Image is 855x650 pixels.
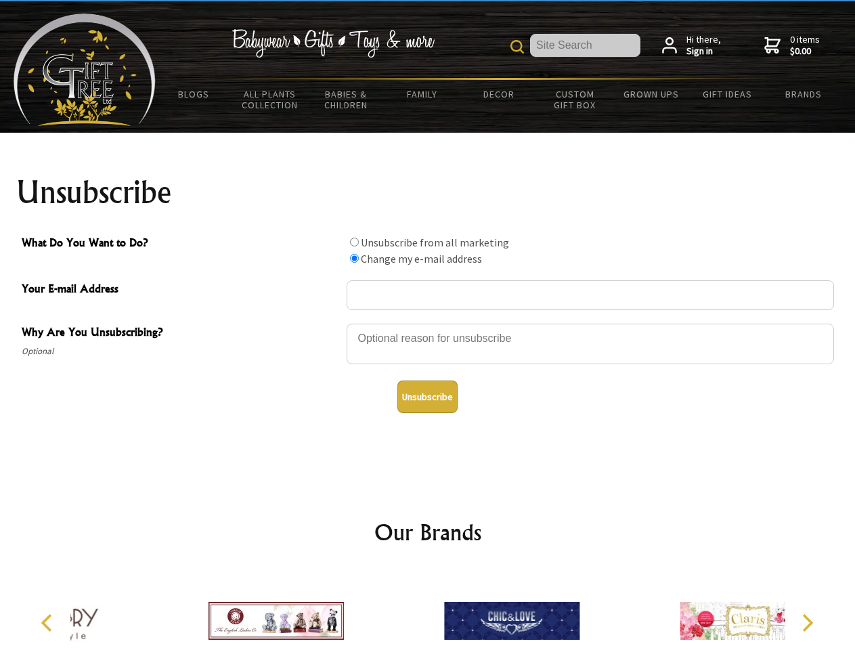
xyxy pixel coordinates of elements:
img: Babyware - Gifts - Toys and more... [14,14,156,126]
button: Previous [34,608,64,638]
a: All Plants Collection [232,80,309,119]
textarea: Why Are You Unsubscribing? [347,324,834,364]
button: Unsubscribe [397,381,458,413]
a: Family [385,80,461,108]
span: Why Are You Unsubscribing? [22,324,340,343]
strong: Sign in [686,45,721,58]
strong: $0.00 [790,45,820,58]
span: What Do You Want to Do? [22,234,340,254]
span: Your E-mail Address [22,280,340,300]
a: Hi there,Sign in [662,34,721,58]
span: 0 items [790,33,820,58]
input: What Do You Want to Do? [350,254,359,263]
a: Brands [766,80,842,108]
a: Grown Ups [613,80,689,108]
a: Decor [460,80,537,108]
a: Custom Gift Box [537,80,613,119]
input: Site Search [530,34,640,57]
img: Babywear - Gifts - Toys & more [232,29,435,58]
img: product search [510,40,524,53]
span: Hi there, [686,34,721,58]
a: Gift Ideas [689,80,766,108]
a: BLOGS [156,80,232,108]
a: 0 items$0.00 [764,34,820,58]
input: Your E-mail Address [347,280,834,310]
button: Next [792,608,822,638]
label: Change my e-mail address [361,252,482,265]
h1: Unsubscribe [16,176,839,209]
input: What Do You Want to Do? [350,238,359,246]
label: Unsubscribe from all marketing [361,236,509,249]
a: Babies & Children [308,80,385,119]
h2: Our Brands [27,516,829,548]
span: Optional [22,343,340,360]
